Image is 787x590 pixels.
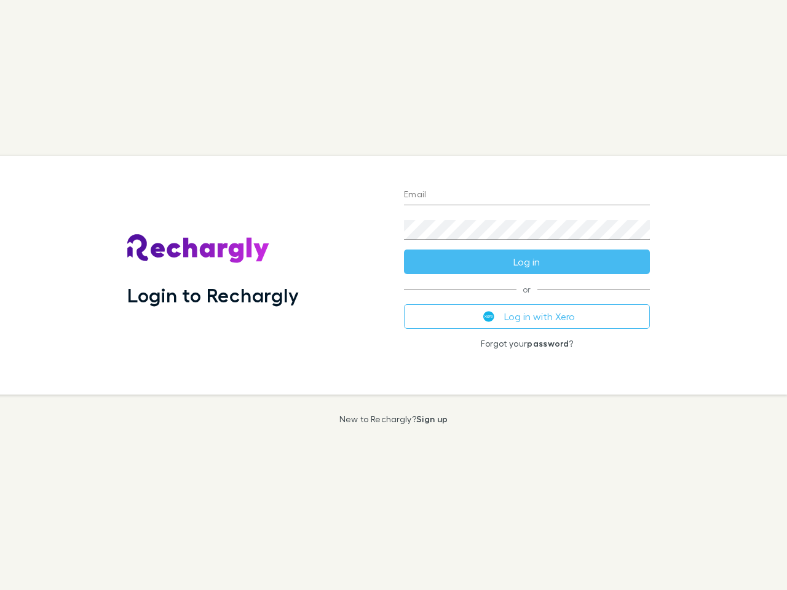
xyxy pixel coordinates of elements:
img: Rechargly's Logo [127,234,270,264]
a: Sign up [416,414,448,424]
p: New to Rechargly? [339,414,448,424]
a: password [527,338,569,348]
button: Log in with Xero [404,304,650,329]
button: Log in [404,250,650,274]
span: or [404,289,650,289]
img: Xero's logo [483,311,494,322]
h1: Login to Rechargly [127,283,299,307]
p: Forgot your ? [404,339,650,348]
